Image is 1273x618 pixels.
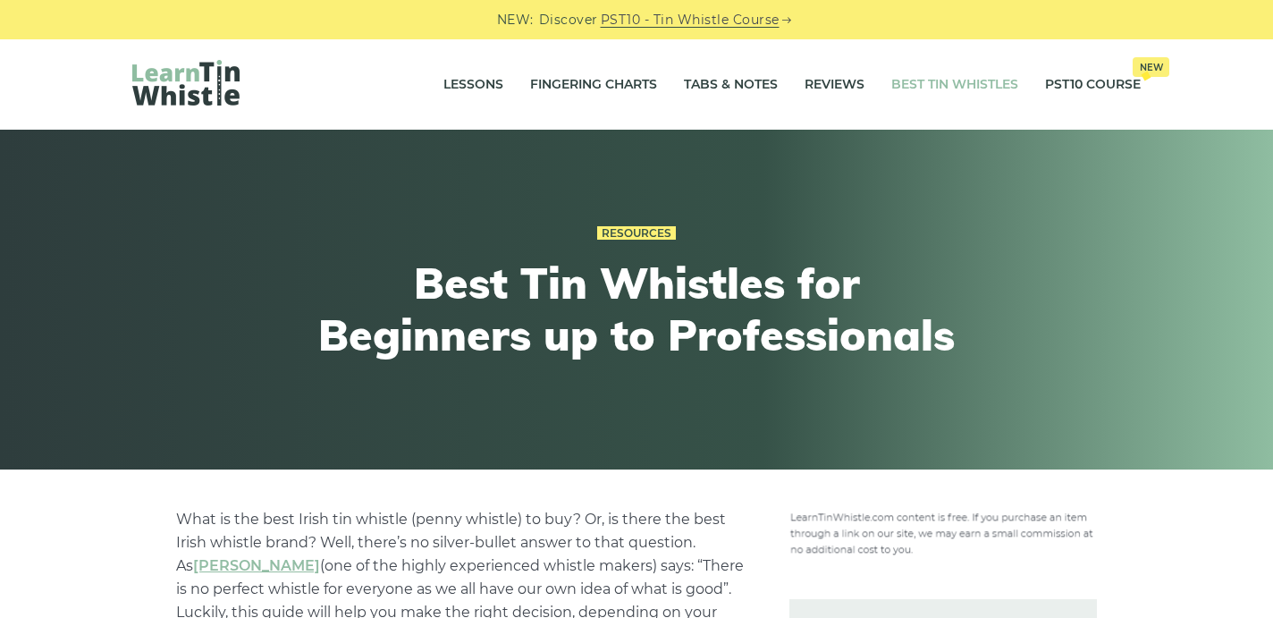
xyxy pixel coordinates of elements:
a: Tabs & Notes [684,63,778,107]
a: Best Tin Whistles [891,63,1018,107]
img: disclosure [789,508,1097,556]
span: New [1133,57,1169,77]
a: Reviews [805,63,864,107]
h1: Best Tin Whistles for Beginners up to Professionals [308,258,965,360]
a: undefined (opens in a new tab) [193,557,320,574]
a: Resources [597,226,676,241]
a: Lessons [443,63,503,107]
a: PST10 CourseNew [1045,63,1141,107]
a: Fingering Charts [530,63,657,107]
img: LearnTinWhistle.com [132,60,240,106]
